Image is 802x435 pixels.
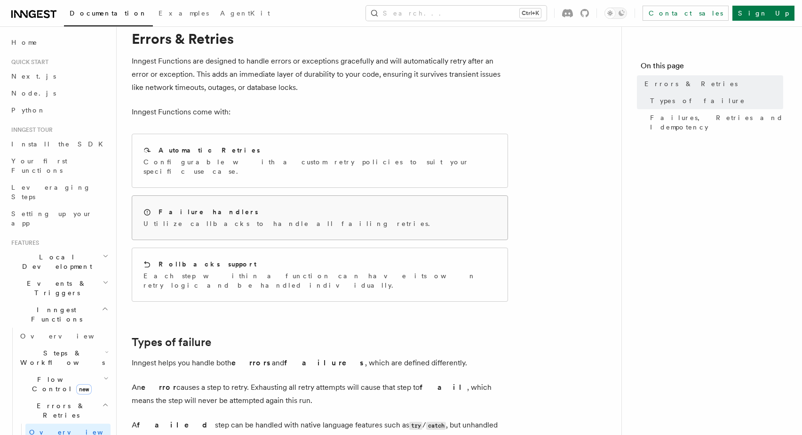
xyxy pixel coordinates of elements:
[8,205,111,232] a: Setting up your app
[8,305,102,324] span: Inngest Functions
[159,9,209,17] span: Examples
[8,249,111,275] button: Local Development
[132,356,508,370] p: Inngest helps you handle both and , which are defined differently.
[643,6,729,21] a: Contact sales
[16,348,105,367] span: Steps & Workflows
[8,252,103,271] span: Local Development
[220,9,270,17] span: AgentKit
[20,332,117,340] span: Overview
[11,140,109,148] span: Install the SDK
[132,105,508,119] p: Inngest Functions come with:
[16,397,111,424] button: Errors & Retries
[11,106,46,114] span: Python
[8,301,111,328] button: Inngest Functions
[16,371,111,397] button: Flow Controlnew
[8,239,39,247] span: Features
[141,383,176,392] strong: error
[143,157,496,176] p: Configurable with a custom retry policies to suit your specific use case.
[159,207,258,217] h2: Failure handlers
[64,3,153,26] a: Documentation
[16,328,111,345] a: Overview
[8,153,111,179] a: Your first Functions
[644,79,738,89] span: Errors & Retries
[132,381,508,407] p: An causes a step to retry. Exhausting all retry attempts will cause that step to , which means th...
[11,38,38,47] span: Home
[231,358,272,367] strong: errors
[650,96,745,105] span: Types of failure
[8,279,103,298] span: Events & Triggers
[8,136,111,153] a: Install the SDK
[132,30,508,47] h1: Errors & Retries
[520,8,541,18] kbd: Ctrl+K
[11,89,56,97] span: Node.js
[8,85,111,102] a: Node.js
[76,384,92,395] span: new
[137,420,215,429] strong: failed
[8,275,111,301] button: Events & Triggers
[11,157,67,174] span: Your first Functions
[641,75,783,92] a: Errors & Retries
[16,375,103,394] span: Flow Control
[8,68,111,85] a: Next.js
[420,383,467,392] strong: fail
[732,6,794,21] a: Sign Up
[132,336,211,349] a: Types of failure
[143,219,436,228] p: Utilize callbacks to handle all failing retries.
[214,3,276,25] a: AgentKit
[132,195,508,240] a: Failure handlersUtilize callbacks to handle all failing retries.
[284,358,365,367] strong: failures
[650,113,783,132] span: Failures, Retries and Idempotency
[70,9,147,17] span: Documentation
[132,248,508,302] a: Rollbacks supportEach step within a function can have its own retry logic and be handled individu...
[8,58,48,66] span: Quick start
[11,184,91,201] span: Leveraging Steps
[16,345,111,371] button: Steps & Workflows
[646,109,783,136] a: Failures, Retries and Idempotency
[8,179,111,205] a: Leveraging Steps
[11,210,92,227] span: Setting up your app
[8,102,111,119] a: Python
[8,34,111,51] a: Home
[11,72,56,80] span: Next.js
[366,6,547,21] button: Search...Ctrl+K
[604,8,627,19] button: Toggle dark mode
[426,422,446,430] code: catch
[159,145,260,155] h2: Automatic Retries
[646,92,783,109] a: Types of failure
[641,60,783,75] h4: On this page
[8,126,53,134] span: Inngest tour
[153,3,214,25] a: Examples
[143,271,496,290] p: Each step within a function can have its own retry logic and be handled individually.
[132,134,508,188] a: Automatic RetriesConfigurable with a custom retry policies to suit your specific use case.
[132,55,508,94] p: Inngest Functions are designed to handle errors or exceptions gracefully and will automatically r...
[409,422,422,430] code: try
[159,259,256,269] h2: Rollbacks support
[16,401,102,420] span: Errors & Retries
